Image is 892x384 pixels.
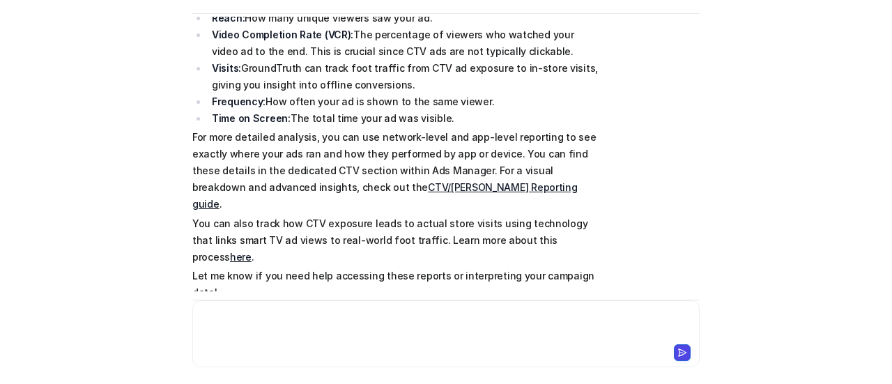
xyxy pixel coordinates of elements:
li: The percentage of viewers who watched your video ad to the end. This is crucial since CTV ads are... [208,26,600,60]
p: You can also track how CTV exposure leads to actual store visits using technology that links smar... [192,215,600,266]
p: For more detailed analysis, you can use network-level and app-level reporting to see exactly wher... [192,129,600,213]
a: here [230,251,252,263]
strong: Time on Screen: [212,112,291,124]
strong: Visits: [212,62,241,74]
li: How often your ad is shown to the same viewer. [208,93,600,110]
li: GroundTruth can track foot traffic from CTV ad exposure to in-store visits, giving you insight in... [208,60,600,93]
strong: Frequency: [212,95,266,107]
strong: Video Completion Rate (VCR): [212,29,353,40]
li: How many unique viewers saw your ad. [208,10,600,26]
strong: Reach: [212,12,245,24]
p: Let me know if you need help accessing these reports or interpreting your campaign data! [192,268,600,301]
li: The total time your ad was visible. [208,110,600,127]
